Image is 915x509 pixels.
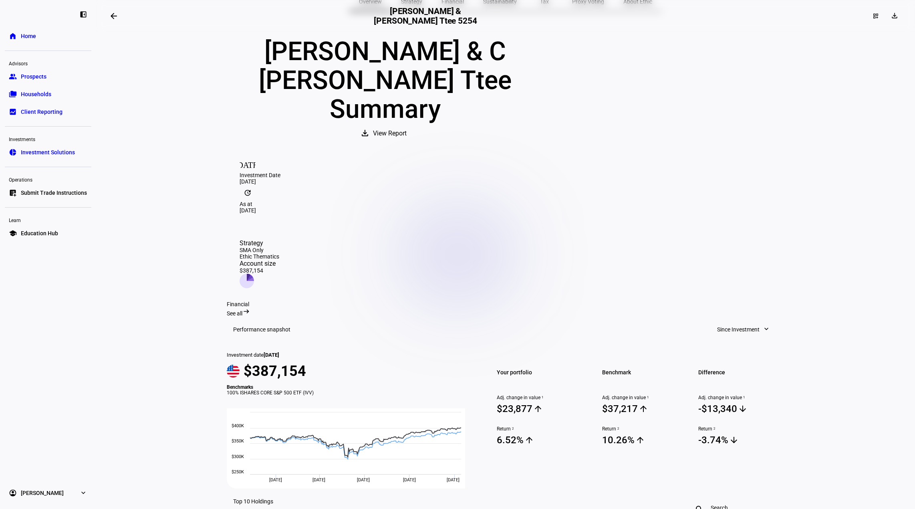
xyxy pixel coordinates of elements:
[5,104,91,120] a: bid_landscapeClient Reporting
[5,133,91,144] div: Investments
[698,434,784,446] span: -3.74%
[616,426,619,432] sup: 2
[709,321,778,337] button: Since Investment
[540,395,544,400] sup: 1
[264,352,279,358] span: [DATE]
[232,454,244,459] text: $300K
[602,395,688,400] span: Adj. change in value
[227,384,474,390] div: Benchmarks
[244,363,306,380] span: $387,154
[873,13,879,19] mat-icon: dashboard_customize
[232,469,244,475] text: $250K
[240,156,256,172] mat-icon: [DATE]
[373,124,407,143] span: View Report
[232,423,244,428] text: $400K
[312,477,325,483] span: [DATE]
[21,229,58,237] span: Education Hub
[21,73,46,81] span: Prospects
[357,477,370,483] span: [DATE]
[240,172,772,178] div: Investment Date
[9,32,17,40] eth-mat-symbol: home
[9,90,17,98] eth-mat-symbol: folder_copy
[240,207,772,214] div: [DATE]
[497,395,583,400] span: Adj. change in value
[729,435,739,445] mat-icon: arrow_downward
[891,12,899,20] mat-icon: download
[698,426,784,432] span: Return
[240,260,279,267] div: Account size
[5,214,91,225] div: Learn
[21,90,51,98] span: Households
[79,10,87,18] eth-mat-symbol: left_panel_close
[233,326,290,333] h3: Performance snapshot
[240,253,279,260] div: Ethic Thematics
[5,174,91,185] div: Operations
[403,477,416,483] span: [DATE]
[240,239,279,247] div: Strategy
[602,403,688,415] span: $37,217
[242,307,250,315] mat-icon: arrow_right_alt
[21,108,62,116] span: Client Reporting
[602,367,688,378] span: Benchmark
[698,367,784,378] span: Difference
[360,128,370,138] mat-icon: download
[602,434,688,446] span: 10.26%
[639,404,648,414] mat-icon: arrow_upward
[233,498,273,505] eth-data-table-title: Top 10 Holdings
[5,86,91,102] a: folder_copyHouseholds
[240,185,256,201] mat-icon: update
[240,267,279,274] div: $387,154
[21,489,64,497] span: [PERSON_NAME]
[5,57,91,69] div: Advisors
[372,6,478,26] h2: [PERSON_NAME] & [PERSON_NAME] Ttee 5254
[698,403,784,415] span: -$13,340
[497,367,583,378] span: Your portfolio
[9,189,17,197] eth-mat-symbol: list_alt_add
[227,310,242,317] span: See all
[227,390,474,396] div: 100% ISHARES CORE S&P 500 ETF (IVV)
[9,229,17,237] eth-mat-symbol: school
[227,352,474,358] div: Investment date
[511,426,514,432] sup: 2
[602,426,688,432] span: Return
[5,144,91,160] a: pie_chartInvestment Solutions
[742,395,745,400] sup: 1
[5,28,91,44] a: homeHome
[9,73,17,81] eth-mat-symbol: group
[497,403,532,414] div: $23,877
[352,124,418,143] button: View Report
[524,435,534,445] mat-icon: arrow_upward
[227,37,543,124] div: [PERSON_NAME] & C [PERSON_NAME] Ttee Summary
[227,301,784,307] div: Financial
[497,426,583,432] span: Return
[240,247,279,253] div: SMA Only
[232,438,244,444] text: $350K
[109,11,119,21] mat-icon: arrow_backwards
[5,69,91,85] a: groupProspects
[762,325,770,333] mat-icon: expand_more
[635,435,645,445] mat-icon: arrow_upward
[79,489,87,497] eth-mat-symbol: expand_more
[269,477,282,483] span: [DATE]
[533,404,543,414] mat-icon: arrow_upward
[9,148,17,156] eth-mat-symbol: pie_chart
[21,32,36,40] span: Home
[698,395,784,400] span: Adj. change in value
[447,477,460,483] span: [DATE]
[21,189,87,197] span: Submit Trade Instructions
[646,395,649,400] sup: 1
[240,178,772,185] div: [DATE]
[717,321,760,337] span: Since Investment
[712,426,715,432] sup: 2
[9,489,17,497] eth-mat-symbol: account_circle
[9,108,17,116] eth-mat-symbol: bid_landscape
[497,434,583,446] span: 6.52%
[21,148,75,156] span: Investment Solutions
[240,201,772,207] div: As at
[738,404,748,414] mat-icon: arrow_downward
